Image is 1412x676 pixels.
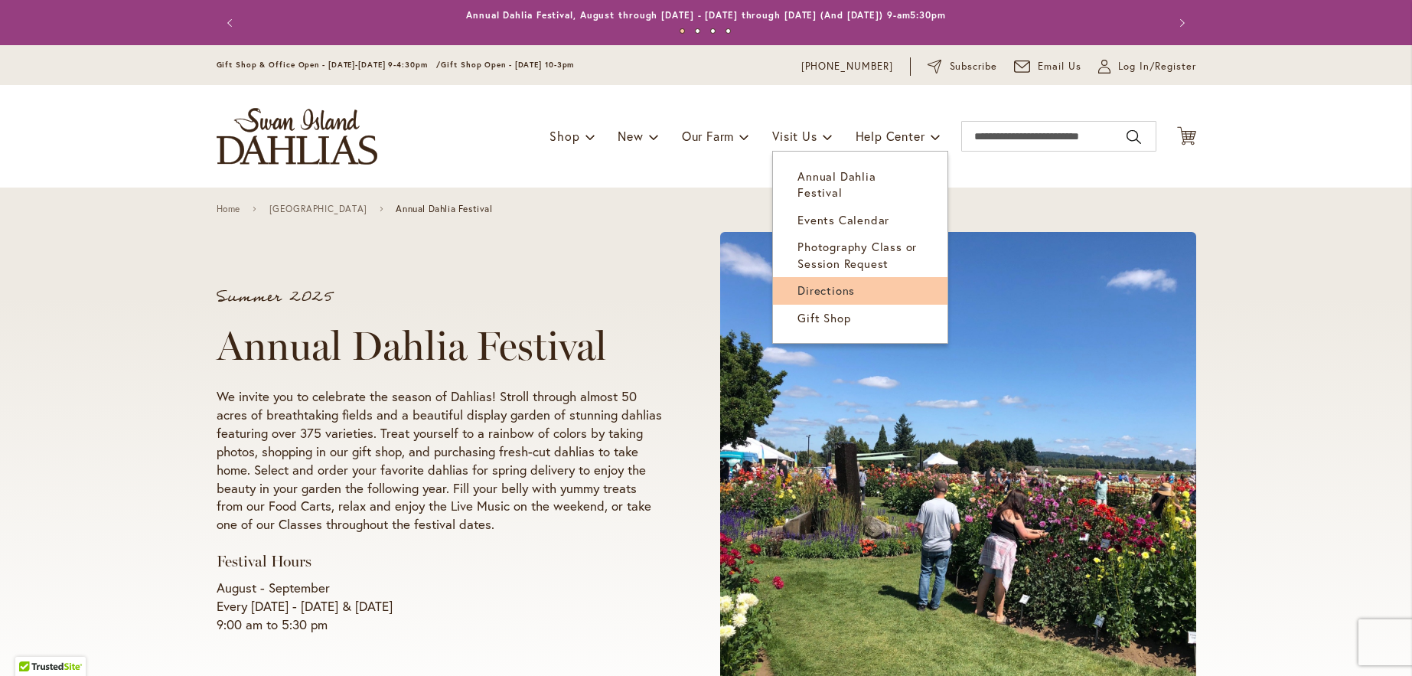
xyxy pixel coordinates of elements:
[396,204,492,214] span: Annual Dahlia Festival
[217,387,662,534] p: We invite you to celebrate the season of Dahlias! Stroll through almost 50 acres of breathtaking ...
[441,60,574,70] span: Gift Shop Open - [DATE] 10-3pm
[549,128,579,144] span: Shop
[1118,59,1196,74] span: Log In/Register
[680,28,685,34] button: 1 of 4
[797,168,876,200] span: Annual Dahlia Festival
[797,310,850,325] span: Gift Shop
[217,8,247,38] button: Previous
[466,9,946,21] a: Annual Dahlia Festival, August through [DATE] - [DATE] through [DATE] (And [DATE]) 9-am5:30pm
[1038,59,1081,74] span: Email Us
[797,212,889,227] span: Events Calendar
[797,282,855,298] span: Directions
[797,239,917,270] span: Photography Class or Session Request
[269,204,367,214] a: [GEOGRAPHIC_DATA]
[1098,59,1196,74] a: Log In/Register
[856,128,925,144] span: Help Center
[217,60,442,70] span: Gift Shop & Office Open - [DATE]-[DATE] 9-4:30pm /
[801,59,894,74] a: [PHONE_NUMBER]
[695,28,700,34] button: 2 of 4
[682,128,734,144] span: Our Farm
[772,128,817,144] span: Visit Us
[726,28,731,34] button: 4 of 4
[217,552,662,571] h3: Festival Hours
[950,59,998,74] span: Subscribe
[618,128,643,144] span: New
[1014,59,1081,74] a: Email Us
[710,28,716,34] button: 3 of 4
[928,59,997,74] a: Subscribe
[217,323,662,369] h1: Annual Dahlia Festival
[1166,8,1196,38] button: Next
[217,289,662,305] p: Summer 2025
[217,204,240,214] a: Home
[217,108,377,165] a: store logo
[217,579,662,634] p: August - September Every [DATE] - [DATE] & [DATE] 9:00 am to 5:30 pm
